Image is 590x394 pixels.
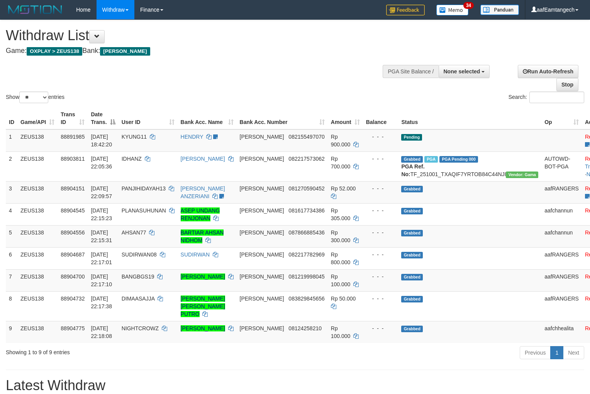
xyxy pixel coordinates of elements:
span: AHSAN77 [122,229,146,236]
label: Show entries [6,92,64,103]
span: 88904545 [61,207,85,214]
td: 4 [6,203,17,225]
td: aafchannun [541,225,582,247]
span: Grabbed [401,186,423,192]
td: aafchannun [541,203,582,225]
a: BARTIAR AHSAN NIDHOM [181,229,224,243]
label: Search: [509,92,584,103]
span: NIGHTCROWZ [122,325,159,331]
td: ZEUS138 [17,225,58,247]
a: 1 [550,346,563,359]
span: Rp 700.000 [331,156,351,170]
a: [PERSON_NAME] [181,325,225,331]
input: Search: [529,92,584,103]
span: Marked by aafchomsokheang [424,156,438,163]
img: panduan.png [480,5,519,15]
span: BANGBGS19 [122,273,154,280]
span: 88904700 [61,273,85,280]
span: Rp 100.000 [331,273,351,287]
span: Copy 087866885436 to clipboard [288,229,324,236]
span: Vendor URL: https://trx31.1velocity.biz [506,172,538,178]
td: ZEUS138 [17,247,58,269]
td: 3 [6,181,17,203]
a: HENDRY [181,134,203,140]
span: [PERSON_NAME] [240,229,284,236]
span: PGA Pending [439,156,478,163]
span: 88904556 [61,229,85,236]
td: ZEUS138 [17,181,58,203]
a: [PERSON_NAME] [181,273,225,280]
td: ZEUS138 [17,129,58,152]
th: Balance [363,107,398,129]
td: 6 [6,247,17,269]
span: Rp 305.000 [331,207,351,221]
div: - - - [366,324,395,332]
span: [PERSON_NAME] [240,185,284,192]
span: [PERSON_NAME] [240,325,284,331]
span: OXPLAY > ZEUS138 [27,47,82,56]
td: 7 [6,269,17,291]
th: Status [398,107,541,129]
a: [PERSON_NAME] [PERSON_NAME] PUTRO [181,295,225,317]
span: Copy 081219998045 to clipboard [288,273,324,280]
div: PGA Site Balance / [383,65,438,78]
span: PANJIHIDAYAH13 [122,185,166,192]
td: ZEUS138 [17,321,58,343]
span: [DATE] 22:17:38 [91,295,112,309]
div: Showing 1 to 9 of 9 entries [6,345,240,356]
a: ASEP UNDANG RENJONAN [181,207,220,221]
select: Showentries [19,92,48,103]
img: Button%20Memo.svg [436,5,469,15]
span: Rp 100.000 [331,325,351,339]
span: Grabbed [401,156,423,163]
th: Amount: activate to sort column ascending [328,107,363,129]
span: Rp 800.000 [331,251,351,265]
span: [PERSON_NAME] [240,207,284,214]
span: Grabbed [401,230,423,236]
span: IDHANZ [122,156,142,162]
span: [DATE] 22:17:10 [91,273,112,287]
th: Op: activate to sort column ascending [541,107,582,129]
span: 88904687 [61,251,85,258]
span: None selected [444,68,480,75]
div: - - - [366,273,395,280]
th: Trans ID: activate to sort column ascending [58,107,88,129]
span: [PERSON_NAME] [240,273,284,280]
span: 88904775 [61,325,85,331]
a: Next [563,346,584,359]
div: - - - [366,185,395,192]
td: ZEUS138 [17,269,58,291]
span: [PERSON_NAME] [240,156,284,162]
td: TF_251001_TXAQIF7YRTOB84C44NJI [398,151,541,181]
span: [PERSON_NAME] [100,47,150,56]
a: [PERSON_NAME] ANZERIANI [181,185,225,199]
td: aafRANGERS [541,291,582,321]
div: - - - [366,207,395,214]
span: Grabbed [401,252,423,258]
td: aafRANGERS [541,269,582,291]
span: Grabbed [401,208,423,214]
td: aafchhealita [541,321,582,343]
span: KYUNG11 [122,134,147,140]
span: [DATE] 22:09:57 [91,185,112,199]
span: [PERSON_NAME] [240,134,284,140]
a: Previous [520,346,551,359]
td: AUTOWD-BOT-PGA [541,151,582,181]
span: Grabbed [401,326,423,332]
a: SUDIRWAN [181,251,210,258]
span: Copy 081270590452 to clipboard [288,185,324,192]
span: Copy 082217573062 to clipboard [288,156,324,162]
span: [PERSON_NAME] [240,295,284,302]
span: Copy 082155497070 to clipboard [288,134,324,140]
img: Feedback.jpg [386,5,425,15]
a: Run Auto-Refresh [518,65,578,78]
span: PLANASUHUNAN [122,207,166,214]
span: Rp 300.000 [331,229,351,243]
th: ID [6,107,17,129]
td: 8 [6,291,17,321]
td: ZEUS138 [17,203,58,225]
span: SUDIRWAN08 [122,251,157,258]
td: 9 [6,321,17,343]
span: [DATE] 22:18:08 [91,325,112,339]
span: Rp 900.000 [331,134,351,148]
